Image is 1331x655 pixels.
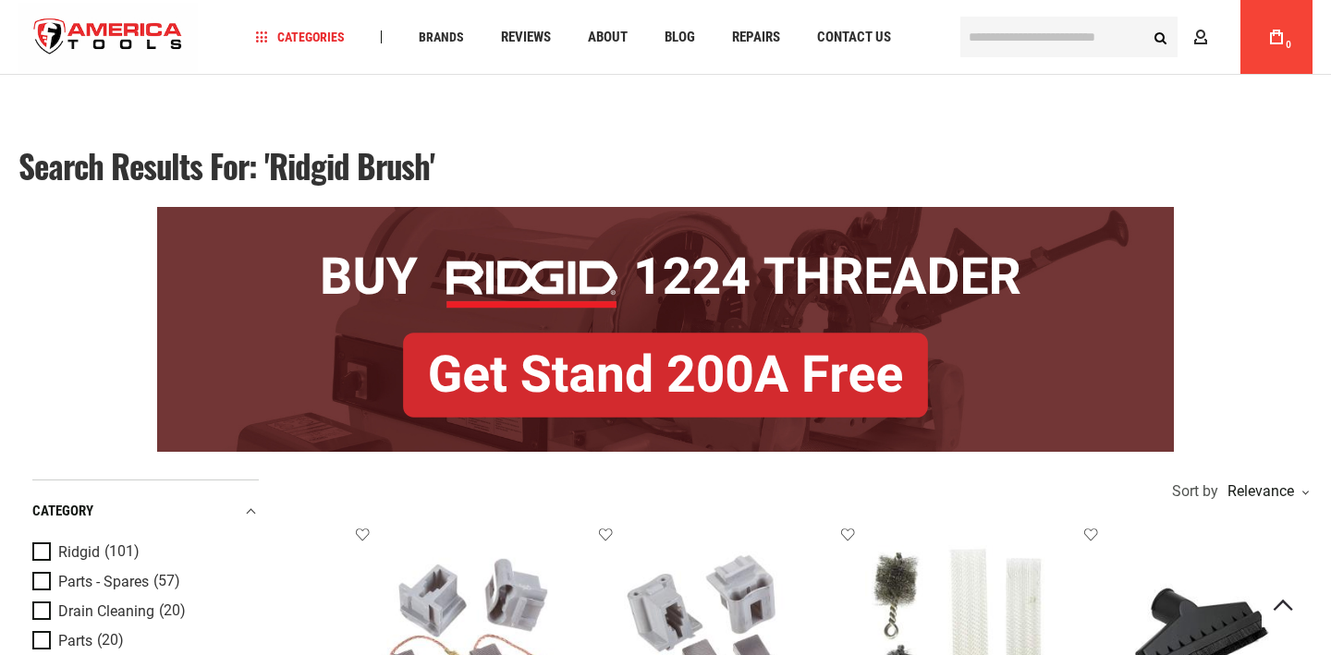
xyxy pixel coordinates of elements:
span: Drain Cleaning [58,603,154,620]
span: Blog [665,30,695,44]
span: Sort by [1172,484,1218,499]
span: 0 [1286,40,1291,50]
span: Parts - Spares [58,574,149,590]
span: (57) [153,574,180,589]
div: Relevance [1223,484,1308,499]
button: Search [1142,19,1178,55]
a: Blog [656,25,703,50]
span: Parts [58,633,92,649]
span: Search results for: 'ridgid brush' [18,141,434,189]
a: store logo [18,3,198,72]
a: Reviews [493,25,559,50]
img: America Tools [18,3,198,72]
span: Repairs [732,30,780,44]
span: Brands [419,30,464,43]
a: Parts - Spares (57) [32,572,254,592]
span: (20) [97,633,124,649]
a: Drain Cleaning (20) [32,601,254,622]
div: category [32,499,259,524]
span: Ridgid [58,544,100,561]
a: Repairs [724,25,788,50]
a: Parts (20) [32,631,254,651]
span: (101) [104,544,140,560]
a: BOGO: Buy RIDGID® 1224 Threader, Get Stand 200A Free! [157,207,1174,221]
img: BOGO: Buy RIDGID® 1224 Threader, Get Stand 200A Free! [157,207,1174,452]
a: Contact Us [809,25,899,50]
span: Categories [256,30,345,43]
span: Reviews [501,30,551,44]
span: (20) [159,603,186,619]
a: Brands [410,25,472,50]
a: Categories [248,25,353,50]
span: About [588,30,628,44]
a: Ridgid (101) [32,542,254,563]
span: Contact Us [817,30,891,44]
a: About [580,25,636,50]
